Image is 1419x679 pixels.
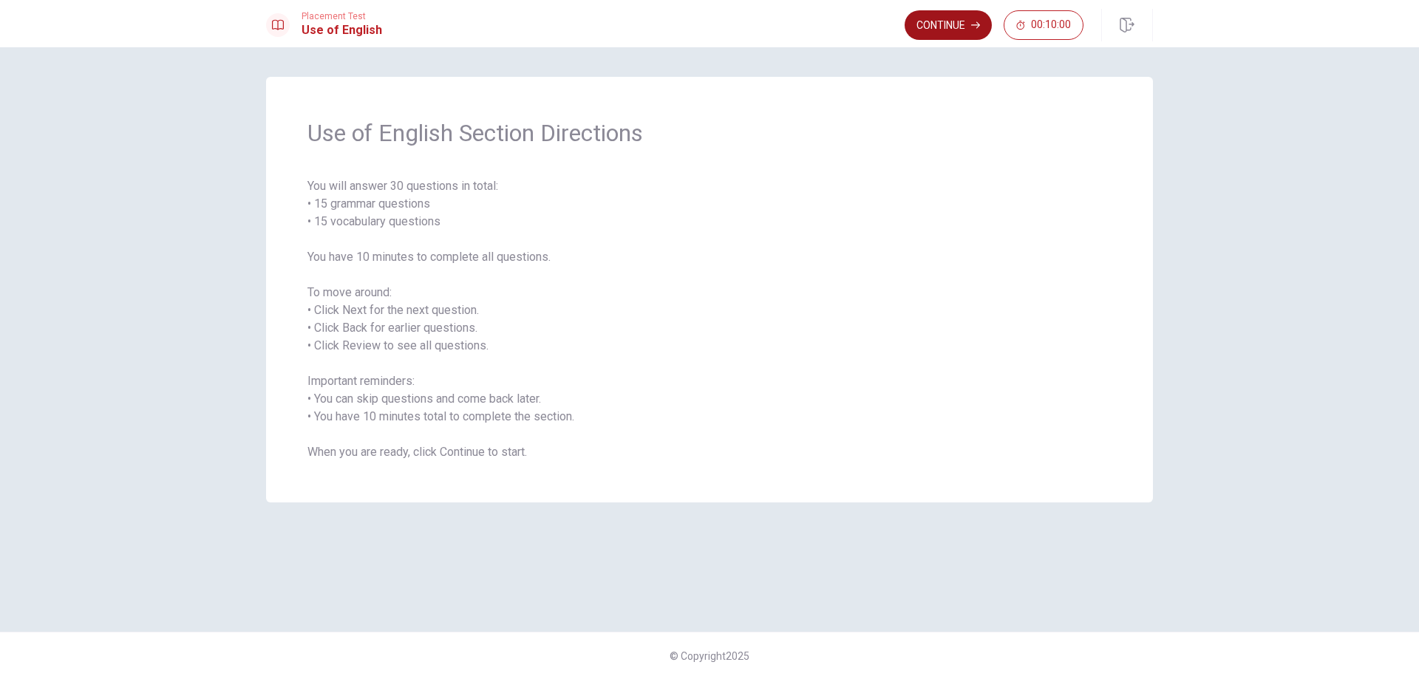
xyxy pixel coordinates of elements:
button: Continue [905,10,992,40]
h1: Use of English [302,21,382,39]
button: 00:10:00 [1004,10,1083,40]
span: You will answer 30 questions in total: • 15 grammar questions • 15 vocabulary questions You have ... [307,177,1112,461]
span: Placement Test [302,11,382,21]
span: Use of English Section Directions [307,118,1112,148]
span: © Copyright 2025 [670,650,749,662]
span: 00:10:00 [1031,19,1071,31]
